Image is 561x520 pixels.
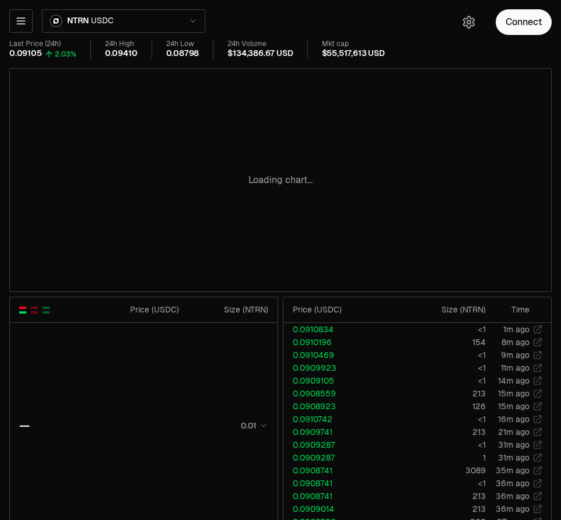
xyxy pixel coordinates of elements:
p: Loading chart... [248,173,313,187]
div: Time [496,304,530,315]
td: 213 [389,387,486,400]
td: <1 [389,477,486,490]
td: <1 [389,349,486,361]
button: Connect [496,9,552,35]
span: NTRN [67,16,89,26]
time: 31m ago [498,452,530,463]
td: <1 [389,374,486,387]
div: 24h Low [166,40,199,48]
div: 24h Volume [227,40,293,48]
td: <1 [389,323,486,336]
td: <1 [389,438,486,451]
time: 9m ago [501,350,530,360]
td: <1 [389,413,486,426]
td: <1 [389,361,486,374]
div: 0.09410 [105,48,138,59]
td: 0.0909741 [283,426,389,438]
time: 14m ago [498,375,530,386]
td: 0.0908559 [283,387,389,400]
button: Show Buy Orders Only [41,305,51,315]
td: 0.0910742 [283,413,389,426]
time: 35m ago [496,465,530,476]
td: 0.0910196 [283,336,389,349]
button: Show Buy and Sell Orders [18,305,27,315]
td: 213 [389,426,486,438]
div: Mkt cap [322,40,385,48]
td: 3089 [389,464,486,477]
td: 0.0909014 [283,503,389,515]
time: 8m ago [502,337,530,347]
time: 15m ago [498,401,530,412]
td: 213 [389,503,486,515]
td: 1 [389,451,486,464]
div: Size ( NTRN ) [189,304,268,315]
div: Last Price (24h) [9,40,76,48]
td: 0.0908741 [283,490,389,503]
div: Price ( USDC ) [100,304,179,315]
div: 0.08798 [166,48,199,59]
time: 11m ago [501,363,530,373]
td: 0.0909105 [283,374,389,387]
td: 0.0910469 [283,349,389,361]
time: 36m ago [496,478,530,489]
span: USDC [91,16,113,26]
div: 24h High [105,40,138,48]
td: 0.0909287 [283,438,389,451]
time: 21m ago [498,427,530,437]
td: 0.0909287 [283,451,389,464]
td: 154 [389,336,486,349]
td: 213 [389,490,486,503]
button: 0.01 [237,419,268,433]
td: 0.0908741 [283,464,389,477]
time: 36m ago [496,504,530,514]
img: ntrn.png [50,15,62,27]
div: 0.09105 [9,48,42,59]
td: 0.0909923 [283,361,389,374]
time: 16m ago [498,414,530,424]
td: 0.0910834 [283,323,389,336]
div: $134,386.67 USD [227,48,293,59]
td: 0.0908923 [283,400,389,413]
div: 2.03% [55,50,76,59]
time: 31m ago [498,440,530,450]
td: 126 [389,400,486,413]
div: $55,517,613 USD [322,48,385,59]
div: — [19,417,30,434]
time: 1m ago [503,324,530,335]
div: Price ( USDC ) [293,304,388,315]
button: Show Sell Orders Only [30,305,39,315]
time: 15m ago [498,388,530,399]
div: Size ( NTRN ) [398,304,486,315]
td: 0.0908741 [283,477,389,490]
time: 36m ago [496,491,530,501]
